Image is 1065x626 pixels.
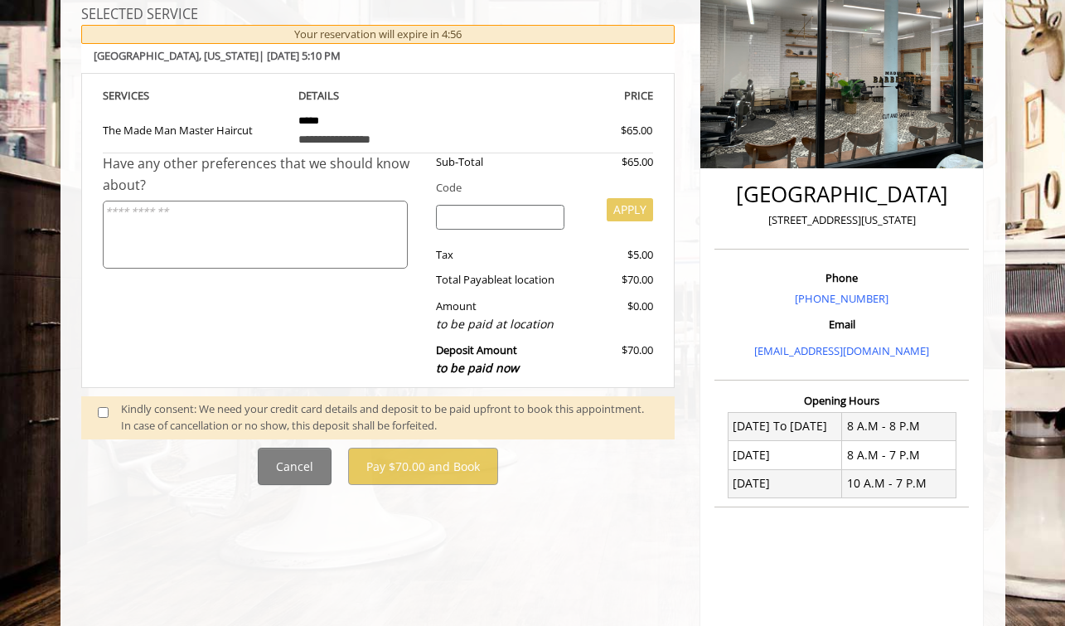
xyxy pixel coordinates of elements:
span: , [US_STATE] [199,48,259,63]
td: [DATE] [728,469,842,497]
div: $65.00 [561,122,652,139]
th: DETAILS [286,86,470,105]
div: Kindly consent: We need your credit card details and deposit to be paid upfront to book this appo... [121,400,658,435]
td: The Made Man Master Haircut [103,104,287,153]
td: [DATE] [728,441,842,469]
button: Cancel [258,448,332,485]
div: Have any other preferences that we should know about? [103,153,424,196]
div: Amount [424,298,577,333]
span: to be paid now [436,360,519,376]
td: [DATE] To [DATE] [728,412,842,440]
h3: Email [719,318,965,330]
th: SERVICE [103,86,287,105]
b: Deposit Amount [436,342,519,376]
h3: Phone [719,272,965,284]
div: $65.00 [577,153,653,171]
td: 8 A.M - 8 P.M [842,412,956,440]
div: $5.00 [577,246,653,264]
div: to be paid at location [436,315,564,333]
b: [GEOGRAPHIC_DATA] | [DATE] 5:10 PM [94,48,341,63]
div: Your reservation will expire in 4:56 [81,25,675,44]
h3: SELECTED SERVICE [81,7,675,22]
a: [EMAIL_ADDRESS][DOMAIN_NAME] [754,343,929,358]
p: [STREET_ADDRESS][US_STATE] [719,211,965,229]
button: APPLY [607,198,653,221]
span: at location [502,272,554,287]
div: Sub-Total [424,153,577,171]
td: 8 A.M - 7 P.M [842,441,956,469]
button: Pay $70.00 and Book [348,448,498,485]
td: 10 A.M - 7 P.M [842,469,956,497]
div: Code [424,179,653,197]
th: PRICE [470,86,654,105]
div: $70.00 [577,271,653,289]
span: S [143,88,149,103]
h2: [GEOGRAPHIC_DATA] [719,182,965,206]
a: [PHONE_NUMBER] [795,291,888,306]
h3: Opening Hours [714,395,969,406]
div: Total Payable [424,271,577,289]
div: $0.00 [577,298,653,333]
div: $70.00 [577,342,653,377]
div: Tax [424,246,577,264]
